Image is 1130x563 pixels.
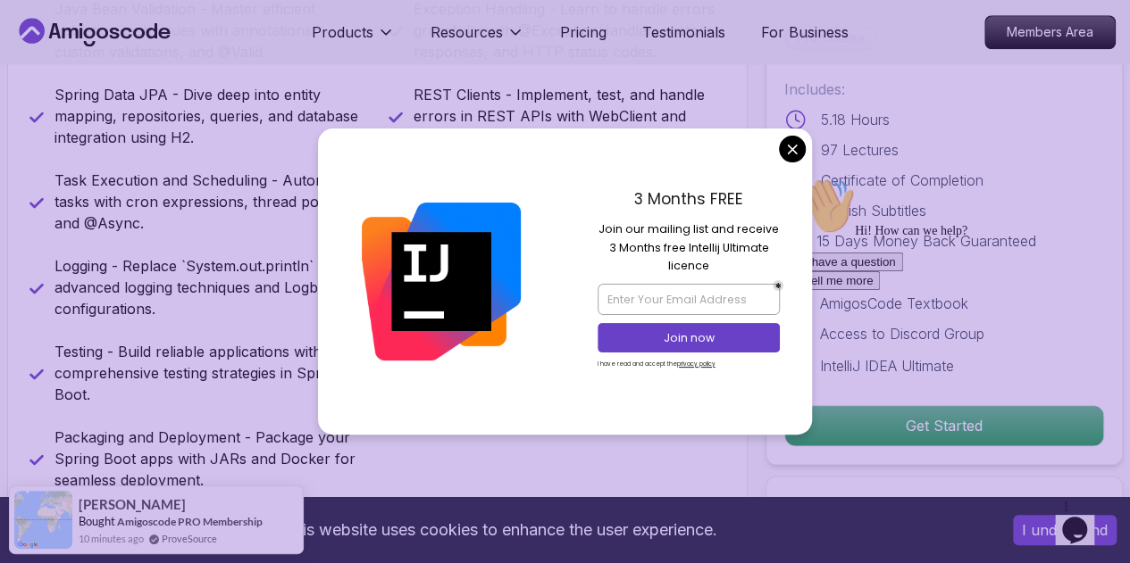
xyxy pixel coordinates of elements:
[821,170,984,191] p: Certificate of Completion
[312,21,395,57] button: Products
[312,21,373,43] p: Products
[54,84,367,148] p: Spring Data JPA - Dive deep into entity mapping, repositories, queries, and database integration ...
[985,16,1115,48] p: Members Area
[7,7,329,120] div: 👋Hi! How can we help?I have a questionTell me more
[784,79,1104,100] p: Includes:
[117,515,263,528] a: Amigoscode PRO Membership
[1055,492,1112,545] iframe: chat widget
[414,84,726,148] p: REST Clients - Implement, test, and handle errors in REST APIs with WebClient and HTTP interfaces.
[54,426,367,491] p: Packaging and Deployment - Package your Spring Boot apps with JARs and Docker for seamless deploy...
[79,531,144,546] span: 10 minutes ago
[7,7,64,64] img: :wave:
[431,21,524,57] button: Resources
[79,514,115,528] span: Bought
[821,109,890,130] p: 5.18 Hours
[791,170,1112,483] iframe: chat widget
[821,139,899,161] p: 97 Lectures
[642,21,725,43] a: Testimonials
[7,82,113,101] button: I have a question
[7,101,89,120] button: Tell me more
[761,21,849,43] a: For Business
[54,170,367,234] p: Task Execution and Scheduling - Automate tasks with cron expressions, thread pools, and @Async.
[7,54,177,67] span: Hi! How can we help?
[784,494,1104,519] h2: Share this Course
[162,531,217,546] a: ProveSource
[14,491,72,549] img: provesource social proof notification image
[560,21,607,43] a: Pricing
[431,21,503,43] p: Resources
[13,510,986,550] div: This website uses cookies to enhance the user experience.
[984,15,1116,49] a: Members Area
[1013,515,1117,545] button: Accept cookies
[54,341,367,405] p: Testing - Build reliable applications with comprehensive testing strategies in Spring Boot.
[54,255,367,319] p: Logging - Replace `System.out.println` with advanced logging techniques and Logback configurations.
[79,497,186,512] span: [PERSON_NAME]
